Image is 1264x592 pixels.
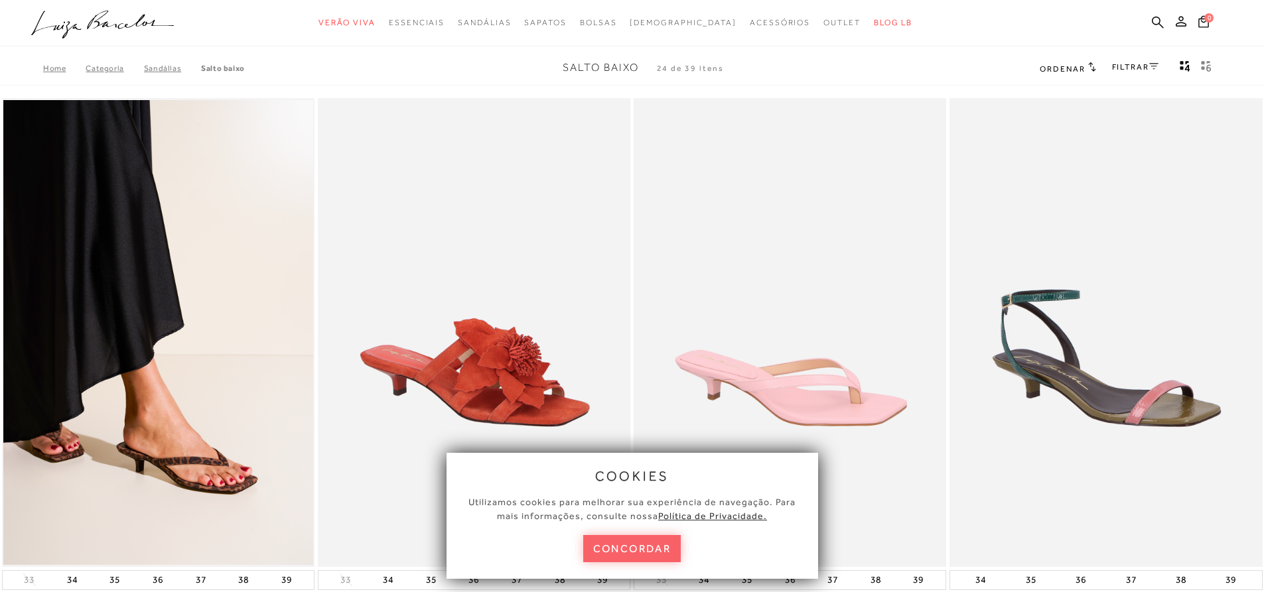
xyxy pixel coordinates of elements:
[630,18,737,27] span: [DEMOGRAPHIC_DATA]
[630,11,737,35] a: noSubCategoriesText
[874,18,912,27] span: BLOG LB
[458,18,511,27] span: Sandálias
[43,64,86,73] a: Home
[1122,571,1141,589] button: 37
[379,571,397,589] button: 34
[144,64,201,73] a: SANDÁLIAS
[1204,13,1214,23] span: 0
[951,100,1261,565] img: SANDÁLIA EM VERNIZ COM TIRAS COLORIDAS E SALTO BAIXO
[20,573,38,586] button: 33
[422,571,441,589] button: 35
[458,11,511,35] a: categoryNavScreenReaderText
[524,11,566,35] a: categoryNavScreenReaderText
[3,100,313,565] img: MULE DE DEDO EM COURO ONÇA E SALTO BAIXO
[563,62,639,74] span: Salto Baixo
[658,510,767,521] a: Política de Privacidade.
[971,571,990,589] button: 34
[1112,62,1159,72] a: FILTRAR
[3,100,313,565] a: MULE DE DEDO EM COURO ONÇA E SALTO BAIXO MULE DE DEDO EM COURO ONÇA E SALTO BAIXO
[823,571,842,589] button: 37
[867,571,885,589] button: 38
[1176,60,1194,77] button: Mostrar 4 produtos por linha
[524,18,566,27] span: Sapatos
[750,18,810,27] span: Acessórios
[318,18,376,27] span: Verão Viva
[277,571,296,589] button: 39
[86,64,143,73] a: Categoria
[909,571,928,589] button: 39
[234,571,253,589] button: 38
[874,11,912,35] a: BLOG LB
[192,571,210,589] button: 37
[580,11,617,35] a: categoryNavScreenReaderText
[336,573,355,586] button: 33
[201,64,245,73] a: Salto Baixo
[319,98,630,567] img: SANDÁLIA DE CAMURÇA VERMELHO CAIENA COM FLOR APLICADA E SALTO BAIXO KITTEN HEEL
[1172,571,1190,589] button: 38
[468,497,796,521] span: Utilizamos cookies para melhorar sua experiência de navegação. Para mais informações, consulte nossa
[595,469,669,483] span: cookies
[657,64,724,73] span: 24 de 39 itens
[389,18,445,27] span: Essenciais
[105,571,124,589] button: 35
[1022,571,1040,589] button: 35
[149,571,167,589] button: 36
[1194,15,1213,32] button: 0
[750,11,810,35] a: categoryNavScreenReaderText
[63,571,82,589] button: 34
[823,18,861,27] span: Outlet
[319,100,629,565] a: SANDÁLIA DE CAMURÇA VERMELHO CAIENA COM FLOR APLICADA E SALTO BAIXO KITTEN HEEL
[583,535,681,562] button: concordar
[580,18,617,27] span: Bolsas
[1072,571,1090,589] button: 36
[1197,60,1216,77] button: gridText6Desc
[635,100,945,565] img: MULE DE DEDO EM COURO ROSA GLACÊ E SALTO BAIXO
[389,11,445,35] a: categoryNavScreenReaderText
[635,100,945,565] a: MULE DE DEDO EM COURO ROSA GLACÊ E SALTO BAIXO MULE DE DEDO EM COURO ROSA GLACÊ E SALTO BAIXO
[1222,571,1240,589] button: 39
[318,11,376,35] a: categoryNavScreenReaderText
[823,11,861,35] a: categoryNavScreenReaderText
[1040,64,1085,74] span: Ordenar
[951,100,1261,565] a: SANDÁLIA EM VERNIZ COM TIRAS COLORIDAS E SALTO BAIXO SANDÁLIA EM VERNIZ COM TIRAS COLORIDAS E SAL...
